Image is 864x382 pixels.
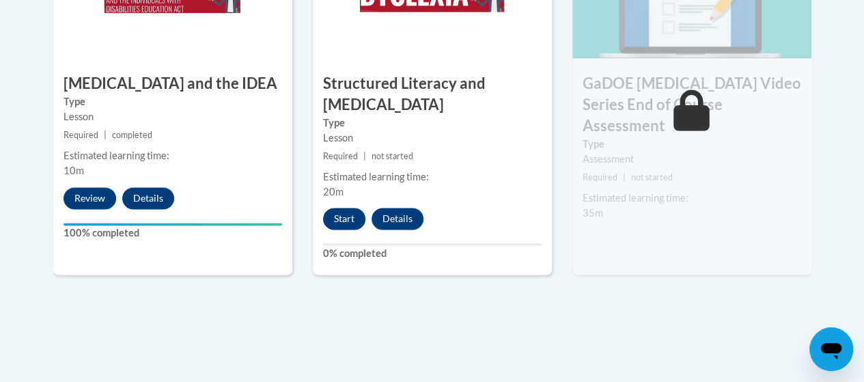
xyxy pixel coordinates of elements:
span: Required [323,151,358,161]
div: Estimated learning time: [323,169,542,185]
label: 100% completed [64,226,282,241]
span: completed [112,130,152,140]
span: | [104,130,107,140]
label: 0% completed [323,246,542,261]
div: Estimated learning time: [583,191,801,206]
label: Type [583,137,801,152]
div: Lesson [64,109,282,124]
span: not started [631,172,673,182]
button: Review [64,187,116,209]
div: Estimated learning time: [64,148,282,163]
label: Type [323,115,542,131]
button: Details [372,208,423,230]
div: Your progress [64,223,282,226]
iframe: Button to launch messaging window [809,327,853,371]
span: Required [583,172,617,182]
span: 10m [64,165,84,176]
h3: [MEDICAL_DATA] and the IDEA [53,73,292,94]
span: 20m [323,186,344,197]
button: Details [122,187,174,209]
span: Required [64,130,98,140]
h3: GaDOE [MEDICAL_DATA] Video Series End of Course Assessment [572,73,811,136]
div: Assessment [583,152,801,167]
span: 35m [583,207,603,219]
label: Type [64,94,282,109]
div: Lesson [323,131,542,146]
button: Start [323,208,365,230]
h3: Structured Literacy and [MEDICAL_DATA] [313,73,552,115]
span: | [363,151,366,161]
span: not started [372,151,413,161]
span: | [623,172,626,182]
